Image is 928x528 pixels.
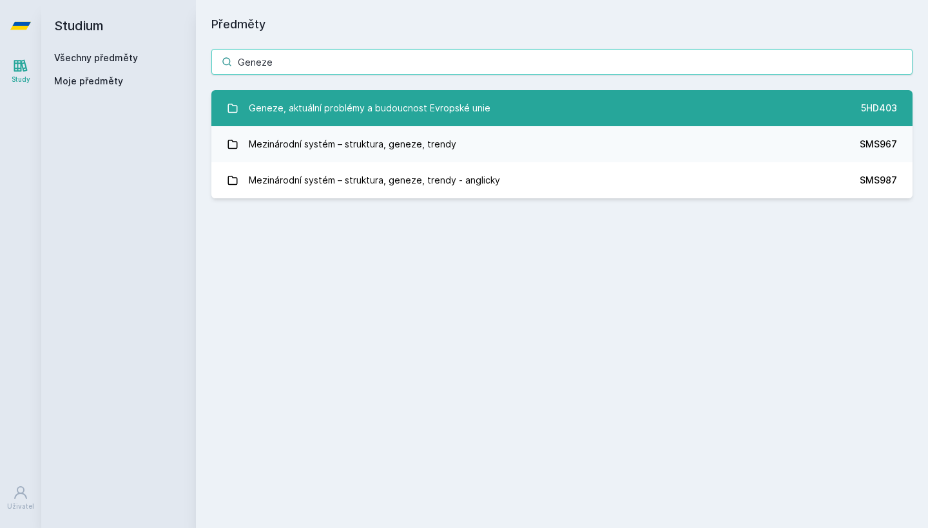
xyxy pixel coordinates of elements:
[249,167,500,193] div: Mezinárodní systém – struktura, geneze, trendy - anglicky
[861,102,897,115] div: 5HD403
[54,75,123,88] span: Moje předměty
[3,52,39,91] a: Study
[211,49,913,75] input: Název nebo ident předmětu…
[12,75,30,84] div: Study
[249,131,456,157] div: Mezinárodní systém – struktura, geneze, trendy
[7,502,34,511] div: Uživatel
[211,162,913,198] a: Mezinárodní systém – struktura, geneze, trendy - anglicky SMS987
[211,90,913,126] a: Geneze, aktuální problémy a budoucnost Evropské unie 5HD403
[3,478,39,518] a: Uživatel
[249,95,490,121] div: Geneze, aktuální problémy a budoucnost Evropské unie
[211,126,913,162] a: Mezinárodní systém – struktura, geneze, trendy SMS967
[211,15,913,33] h1: Předměty
[860,174,897,187] div: SMS987
[54,52,138,63] a: Všechny předměty
[860,138,897,151] div: SMS967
